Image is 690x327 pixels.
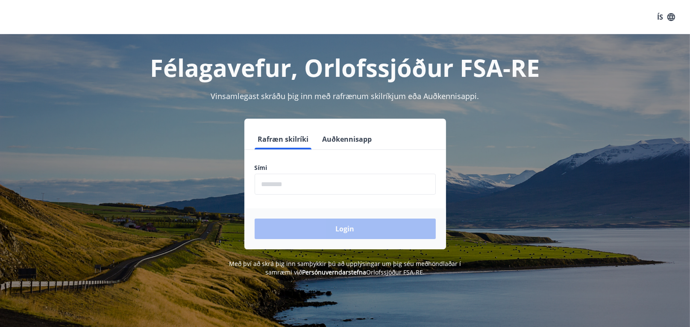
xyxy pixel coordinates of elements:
[255,163,436,172] label: Sími
[211,91,479,101] span: Vinsamlegast skráðu þig inn með rafrænum skilríkjum eða Auðkennisappi.
[48,51,643,84] h1: Félagavefur, Orlofssjóður FSA-RE
[652,9,680,25] button: ÍS
[255,129,312,149] button: Rafræn skilríki
[302,268,366,276] a: Persónuverndarstefna
[229,260,461,276] span: Með því að skrá þig inn samþykkir þú að upplýsingar um þig séu meðhöndlaðar í samræmi við Orlofss...
[319,129,376,149] button: Auðkennisapp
